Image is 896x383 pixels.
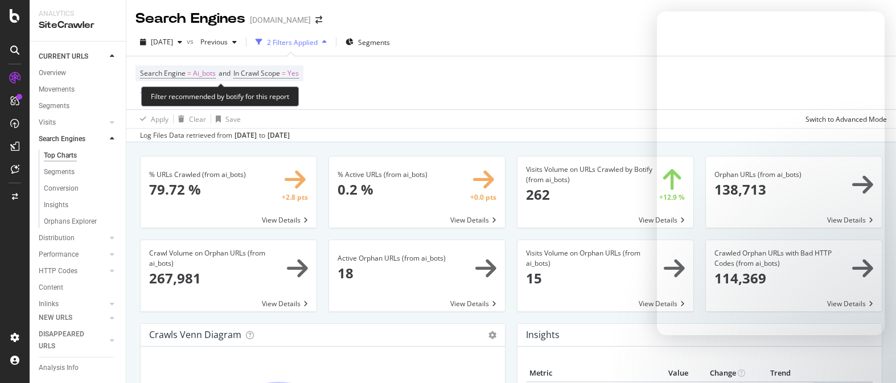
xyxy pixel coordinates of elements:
div: Orphans Explorer [44,216,97,228]
div: Top Charts [44,150,77,162]
div: DISAPPEARED URLS [39,328,96,352]
div: [DATE] [235,130,257,141]
div: Conversion [44,183,79,195]
a: Performance [39,249,106,261]
a: Orphans Explorer [44,216,118,228]
button: Segments [341,33,394,51]
a: Segments [39,100,118,112]
button: Clear [174,110,206,128]
div: Content [39,282,63,294]
div: CURRENT URLS [39,51,88,63]
a: HTTP Codes [39,265,106,277]
span: In Crawl Scope [233,68,280,78]
div: Segments [44,166,75,178]
a: Segments [44,166,118,178]
div: Search Engines [39,133,85,145]
th: Value [646,365,691,382]
span: Previous [196,37,228,47]
span: and [219,68,231,78]
a: Visits [39,117,106,129]
button: Previous [196,33,241,51]
a: Analysis Info [39,362,118,374]
div: Overview [39,67,66,79]
th: Metric [527,365,646,382]
a: CURRENT URLS [39,51,106,63]
div: Insights [44,199,68,211]
div: Visits [39,117,56,129]
th: Trend [748,365,813,382]
span: = [187,68,191,78]
a: Inlinks [39,298,106,310]
a: Conversion [44,183,118,195]
div: HTTP Codes [39,265,77,277]
button: [DATE] [135,33,187,51]
i: Options [488,331,496,339]
a: Search Engines [39,133,106,145]
a: Movements [39,84,118,96]
a: NEW URLS [39,312,106,324]
div: NEW URLS [39,312,72,324]
span: 2025 Sep. 28th [151,37,173,47]
a: Overview [39,67,118,79]
h4: Crawls Venn Diagram [149,327,241,343]
a: DISAPPEARED URLS [39,328,106,352]
div: Distribution [39,232,75,244]
div: Movements [39,84,75,96]
div: Performance [39,249,79,261]
div: Log Files Data retrieved from to [140,130,290,141]
span: Segments [358,38,390,47]
span: Yes [287,65,299,81]
div: 2 Filters Applied [267,38,318,47]
button: Save [211,110,241,128]
div: [DATE] [268,130,290,141]
a: Insights [44,199,118,211]
button: 2 Filters Applied [251,33,331,51]
iframe: Intercom live chat [657,11,885,335]
span: Ai_bots [193,65,216,81]
div: Inlinks [39,298,59,310]
div: [DOMAIN_NAME] [250,14,311,26]
div: Apply [151,114,168,124]
h4: Insights [526,327,560,343]
div: Segments [39,100,69,112]
a: Distribution [39,232,106,244]
span: = [282,68,286,78]
th: Change [691,365,748,382]
a: Content [39,282,118,294]
div: Analysis Info [39,362,79,374]
div: Filter recommended by botify for this report [141,87,299,106]
a: Top Charts [44,150,118,162]
div: SiteCrawler [39,19,117,32]
span: vs [187,36,196,46]
span: Search Engine [140,68,186,78]
div: Clear [189,114,206,124]
div: Analytics [39,9,117,19]
button: Apply [135,110,168,128]
button: Add Filter [135,87,181,100]
div: Save [225,114,241,124]
div: arrow-right-arrow-left [315,16,322,24]
div: Search Engines [135,9,245,28]
iframe: Intercom live chat [857,344,885,372]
